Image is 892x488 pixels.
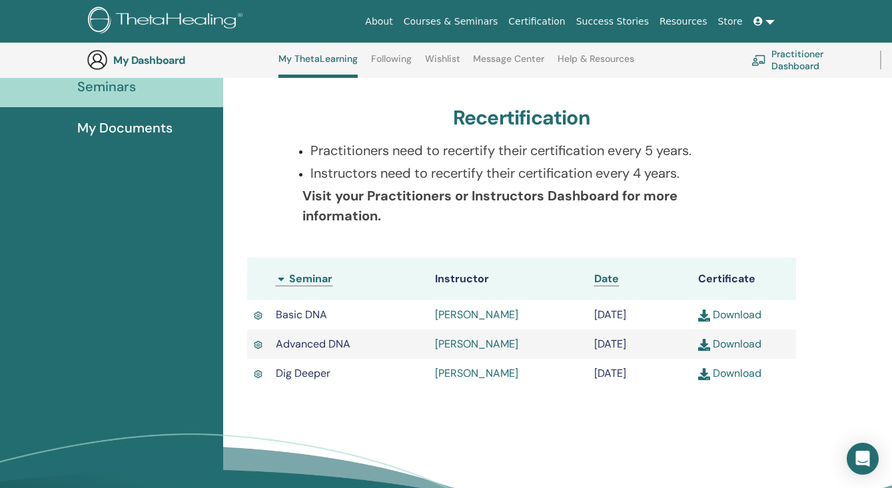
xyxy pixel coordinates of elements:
span: Advanced DNA [276,337,350,351]
a: Store [713,9,748,34]
img: download.svg [698,339,710,351]
td: [DATE] [588,330,692,359]
a: [PERSON_NAME] [435,366,518,380]
a: Practitioner Dashboard [751,45,864,75]
img: logo.png [88,7,247,37]
a: Resources [654,9,713,34]
h3: My Dashboard [113,54,246,67]
span: Dig Deeper [276,366,330,380]
img: Active Certificate [254,310,262,322]
th: Instructor [428,258,588,300]
img: generic-user-icon.jpg [87,49,108,71]
a: Message Center [473,53,544,75]
span: Date [594,272,619,286]
a: [PERSON_NAME] [435,337,518,351]
h3: Recertification [453,106,590,130]
p: Instructors need to recertify their certification every 4 years. [310,163,749,183]
a: About [360,9,398,34]
span: Basic DNA [276,308,327,322]
td: [DATE] [588,300,692,330]
p: Practitioners need to recertify their certification every 5 years. [310,140,749,160]
a: Wishlist [425,53,460,75]
img: Active Certificate [254,368,262,381]
td: [DATE] [588,359,692,388]
th: Certificate [691,258,796,300]
a: Help & Resources [558,53,634,75]
a: Date [594,272,619,286]
img: Active Certificate [254,339,262,352]
a: [PERSON_NAME] [435,308,518,322]
a: Certification [503,9,570,34]
img: download.svg [698,368,710,380]
a: Following [371,53,412,75]
div: Open Intercom Messenger [847,443,879,475]
a: Courses & Seminars [398,9,504,34]
img: chalkboard-teacher.svg [751,55,766,65]
a: Download [698,366,761,380]
img: download.svg [698,310,710,322]
b: Visit your Practitioners or Instructors Dashboard for more information. [302,187,677,224]
a: Success Stories [571,9,654,34]
a: Download [698,337,761,351]
a: Download [698,308,761,322]
a: My ThetaLearning [278,53,358,78]
span: My Documents [77,118,173,138]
